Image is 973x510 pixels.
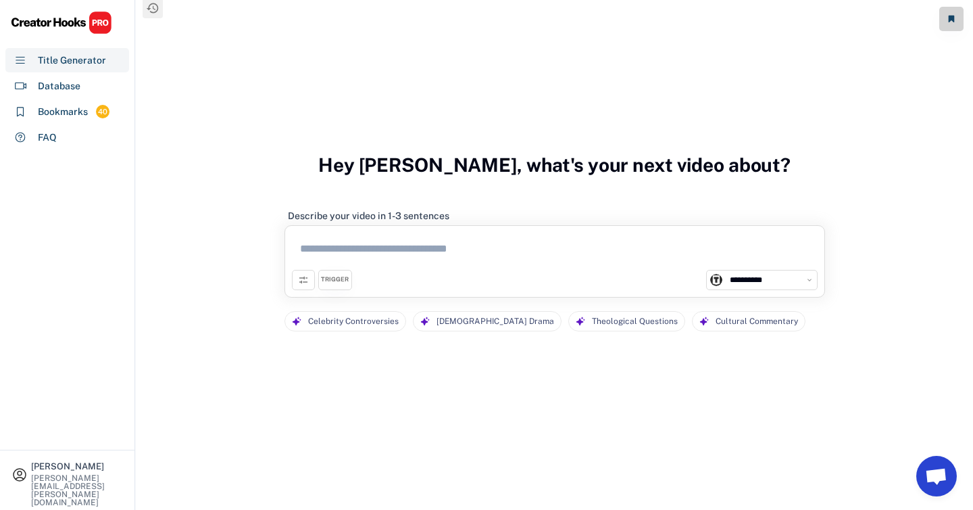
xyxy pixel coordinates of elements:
[318,139,791,191] h3: Hey [PERSON_NAME], what's your next video about?
[288,210,449,222] div: Describe your video in 1-3 sentences
[436,312,554,331] div: [DEMOGRAPHIC_DATA] Drama
[38,53,106,68] div: Title Generator
[38,131,57,145] div: FAQ
[38,105,88,119] div: Bookmarks
[31,462,123,471] div: [PERSON_NAME]
[11,11,112,34] img: CHPRO%20Logo.svg
[916,456,957,496] a: Open chat
[710,274,722,286] img: channels4_profile.jpg
[96,106,109,118] div: 40
[716,312,798,331] div: Cultural Commentary
[321,275,349,284] div: TRIGGER
[308,312,399,331] div: Celebrity Controversies
[31,474,123,507] div: [PERSON_NAME][EMAIL_ADDRESS][PERSON_NAME][DOMAIN_NAME]
[38,79,80,93] div: Database
[592,312,678,331] div: Theological Questions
